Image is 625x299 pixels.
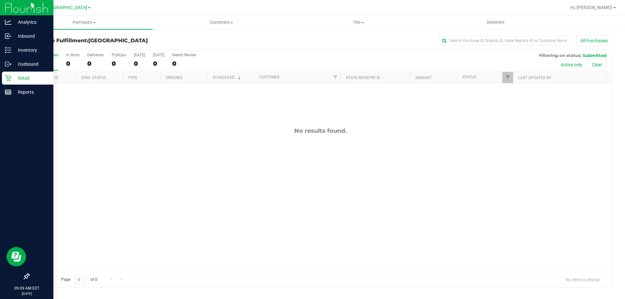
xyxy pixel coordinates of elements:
span: [GEOGRAPHIC_DATA] [43,5,87,10]
a: Filter [502,72,513,83]
div: 0 [66,60,79,67]
div: 0 [153,60,164,67]
a: Filter [330,72,340,83]
p: Analytics [11,18,50,26]
span: Submitted [583,53,606,58]
a: Customer [259,75,279,79]
div: 0 [172,60,196,67]
div: Needs Review [172,53,196,57]
div: 0 [87,60,104,67]
a: State Registry ID [346,75,380,80]
p: Inventory [11,46,50,54]
span: No items to display [561,275,605,284]
span: Page of 0 [56,275,103,285]
div: [DATE] [153,53,164,57]
p: Outbound [11,60,50,68]
button: All Purchases [576,35,612,46]
a: Deliveries [427,16,564,29]
span: Purchases [16,20,153,25]
a: Customers [153,16,290,29]
a: Type [128,75,137,80]
div: No results found. [29,127,612,134]
a: Purchases [16,16,153,29]
button: Clear [588,59,606,70]
inline-svg: Inbound [5,33,11,39]
a: Last Updated By [518,75,551,80]
div: 0 [134,60,145,67]
iframe: Resource center [7,247,26,266]
span: Filtering on status: [539,53,581,58]
p: Inbound [11,32,50,40]
div: In Store [66,53,79,57]
input: Search Purchase ID, Original ID, State Registry ID or Customer Name... [439,36,570,46]
a: Ordered [166,75,183,80]
p: Reports [11,88,50,96]
inline-svg: Retail [5,75,11,81]
div: Deliveries [87,53,104,57]
button: Active only [556,59,587,70]
div: PickUps [112,53,126,57]
span: Deliveries [478,20,513,25]
div: [DATE] [134,53,145,57]
h3: Purchase Fulfillment: [29,38,223,44]
span: Hi, [PERSON_NAME]! [570,5,613,10]
p: 09:09 AM EDT [3,285,50,291]
inline-svg: Reports [5,89,11,95]
p: Retail [11,74,50,82]
span: Customers [153,20,289,25]
a: Scheduled [213,75,242,80]
a: Sync Status [81,75,106,80]
div: 0 [112,60,126,67]
inline-svg: Outbound [5,61,11,67]
a: Amount [415,75,432,80]
p: [DATE] [3,291,50,296]
span: Tills [290,20,426,25]
inline-svg: Inventory [5,47,11,53]
inline-svg: Analytics [5,19,11,25]
span: [GEOGRAPHIC_DATA] [88,37,148,44]
a: Tills [290,16,427,29]
a: Status [462,75,476,79]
